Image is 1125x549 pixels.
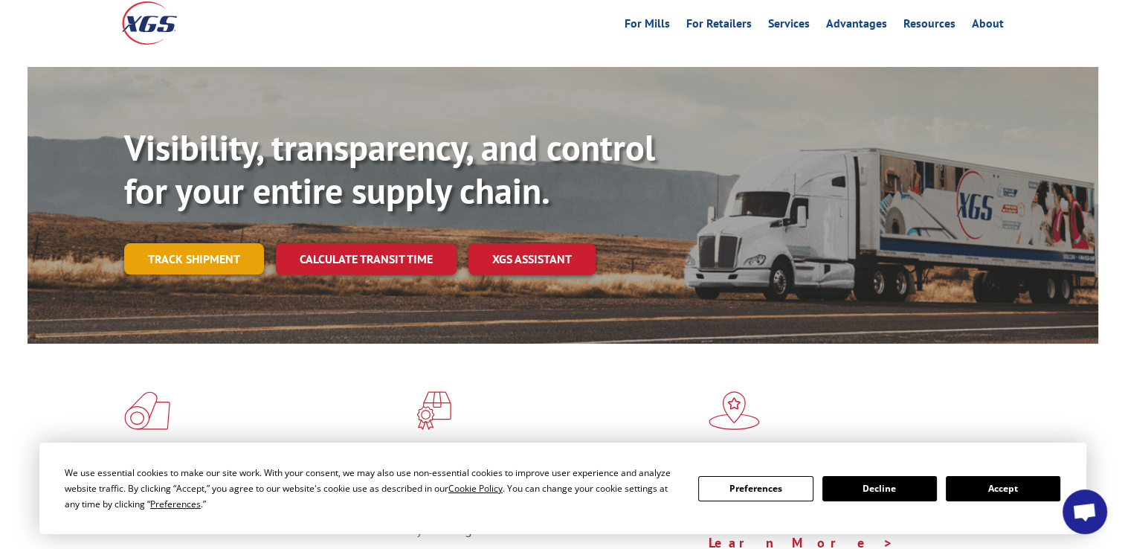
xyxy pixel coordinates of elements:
[124,485,404,538] span: As an industry carrier of choice, XGS has brought innovation and dedication to flooring logistics...
[150,498,201,510] span: Preferences
[124,243,264,274] a: Track shipment
[1063,489,1107,534] div: Open chat
[39,443,1086,534] div: Cookie Consent Prompt
[276,243,457,275] a: Calculate transit time
[416,391,451,430] img: xgs-icon-focused-on-flooring-red
[448,482,503,495] span: Cookie Policy
[826,18,887,34] a: Advantages
[768,18,810,34] a: Services
[65,465,680,512] div: We use essential cookies to make our site work. With your consent, we may also use non-essential ...
[946,476,1060,501] button: Accept
[822,476,937,501] button: Decline
[468,243,596,275] a: XGS ASSISTANT
[698,476,813,501] button: Preferences
[124,391,170,430] img: xgs-icon-total-supply-chain-intelligence-red
[709,391,760,430] img: xgs-icon-flagship-distribution-model-red
[124,124,655,213] b: Visibility, transparency, and control for your entire supply chain.
[972,18,1004,34] a: About
[625,18,670,34] a: For Mills
[903,18,955,34] a: Resources
[686,18,752,34] a: For Retailers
